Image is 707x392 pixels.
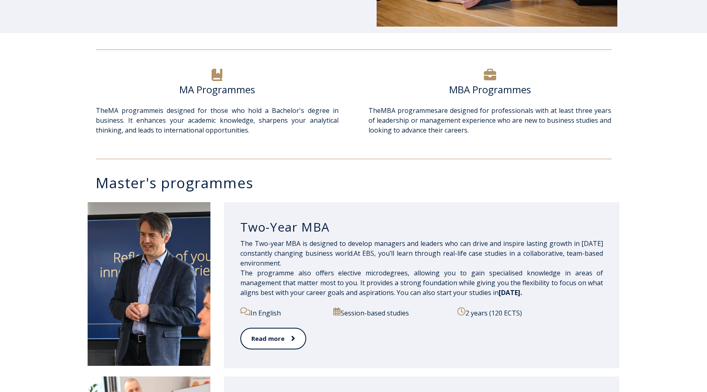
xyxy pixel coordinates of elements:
[96,176,620,190] h3: Master's programmes
[333,307,448,318] p: Session-based studies
[397,288,522,297] span: You can also start your studies in
[240,307,324,318] p: In English
[96,83,339,96] h6: MA Programmes
[88,202,210,366] img: DSC_2098
[108,106,158,115] a: MA programme
[96,106,339,135] span: The is designed for those who hold a Bachelor's degree in business. It enhances your academic kno...
[499,288,522,297] span: [DATE].
[368,83,611,96] h6: MBA Programmes
[240,219,603,235] h3: Two-Year MBA
[381,106,438,115] a: MBA programmes
[240,328,306,349] a: Read more
[368,106,611,135] span: The are designed for professionals with at least three years of leadership or management experien...
[240,239,603,297] span: The Two-year MBA is designed to develop managers and leaders who can drive and inspire lasting gr...
[457,307,603,318] p: 2 years (120 ECTS)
